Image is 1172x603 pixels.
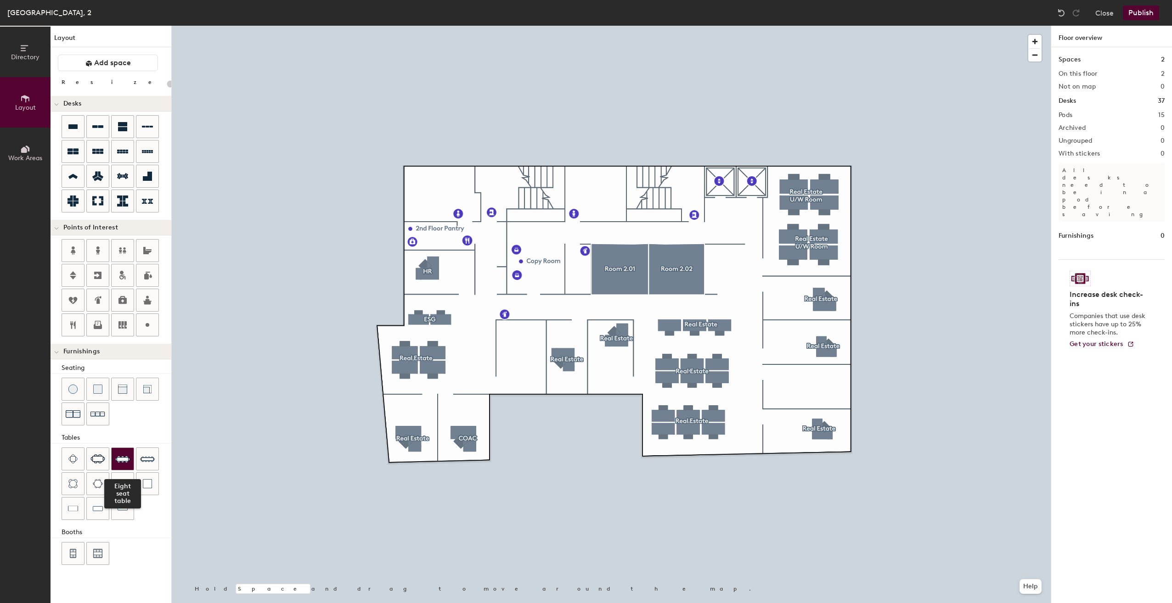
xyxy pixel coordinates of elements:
h2: Archived [1059,124,1086,132]
img: Eight seat table [115,452,130,466]
h1: 0 [1161,231,1165,241]
img: Six seat booth [93,549,102,558]
h1: Layout [51,33,171,47]
h2: Ungrouped [1059,137,1093,145]
img: Cushion [93,385,102,394]
button: Four seat table [62,447,85,470]
h1: 37 [1158,96,1165,106]
img: Table (1x4) [118,504,128,513]
button: Four seat round table [62,472,85,495]
img: Redo [1071,8,1081,17]
h2: With stickers [1059,150,1100,157]
img: Ten seat table [140,452,155,466]
img: Six seat round table [93,479,103,488]
button: Six seat round table [86,472,109,495]
img: Table (1x3) [93,504,103,513]
span: Desks [63,100,81,107]
img: Couch (x3) [90,407,105,421]
p: All desks need to be in a pod before saving [1059,163,1165,222]
span: Furnishings [63,348,100,355]
h1: 2 [1161,55,1165,65]
button: Stool [62,378,85,401]
button: Four seat booth [62,542,85,565]
h1: Spaces [1059,55,1081,65]
button: Add space [58,55,158,71]
button: Cushion [86,378,109,401]
img: Four seat round table [68,479,78,488]
h2: 0 [1161,150,1165,157]
button: Couch (x2) [62,402,85,425]
a: Get your stickers [1070,341,1134,348]
img: Four seat booth [69,549,77,558]
button: Six seat booth [86,542,109,565]
h2: 2 [1161,70,1165,78]
img: Sticker logo [1070,271,1091,286]
img: Couch (x2) [66,407,80,421]
img: Table (1x1) [143,479,152,488]
button: Eight seat tableEight seat table [111,447,134,470]
span: Points of Interest [63,224,118,231]
button: Table (1x1) [136,472,159,495]
span: Add space [94,58,131,67]
button: Couch (corner) [136,378,159,401]
h2: 0 [1161,137,1165,145]
button: Help [1020,579,1042,594]
button: Table (1x2) [62,497,85,520]
h4: Increase desk check-ins [1070,290,1148,308]
img: Table (1x2) [68,504,78,513]
div: [GEOGRAPHIC_DATA], 2 [7,7,91,18]
button: Table (1x4) [111,497,134,520]
div: Resize [62,78,163,86]
button: Table (1x3) [86,497,109,520]
div: Booths [62,527,171,537]
h2: Not on map [1059,83,1096,90]
h1: Desks [1059,96,1076,106]
button: Couch (middle) [111,378,134,401]
img: Couch (corner) [143,385,152,394]
button: Table (round) [111,472,134,495]
div: Tables [62,433,171,443]
h2: 0 [1161,83,1165,90]
span: Get your stickers [1070,340,1123,348]
h2: Pods [1059,112,1072,119]
button: Close [1095,6,1114,20]
button: Ten seat table [136,447,159,470]
h2: On this floor [1059,70,1098,78]
h2: 0 [1161,124,1165,132]
span: Work Areas [8,154,42,162]
button: Couch (x3) [86,402,109,425]
span: Layout [15,104,36,112]
div: Seating [62,363,171,373]
img: Couch (middle) [118,385,127,394]
img: Stool [68,385,78,394]
button: Six seat table [86,447,109,470]
img: Undo [1057,8,1066,17]
span: Directory [11,53,39,61]
button: Publish [1123,6,1159,20]
h1: Floor overview [1051,26,1172,47]
img: Four seat table [68,454,78,463]
img: Table (round) [118,479,127,488]
h1: Furnishings [1059,231,1093,241]
img: Six seat table [90,454,105,463]
p: Companies that use desk stickers have up to 25% more check-ins. [1070,312,1148,337]
h2: 15 [1158,112,1165,119]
